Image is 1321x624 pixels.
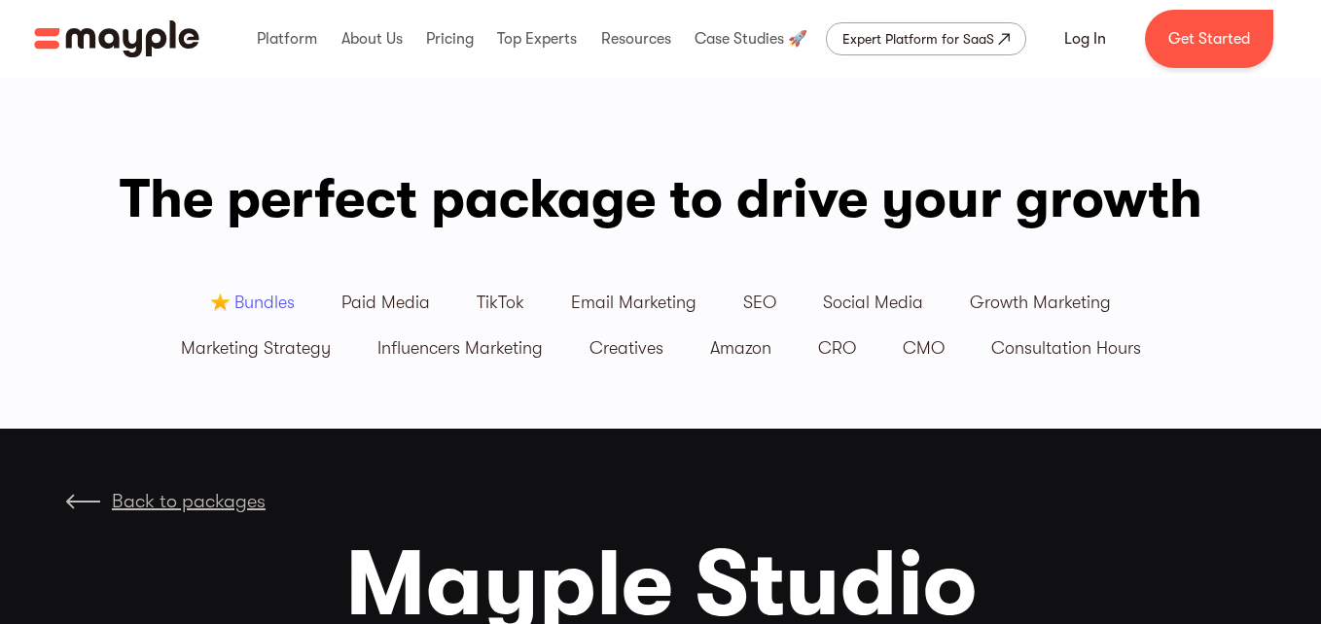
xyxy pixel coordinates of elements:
[181,337,331,360] div: Marketing Strategy
[946,280,1134,326] a: Growth Marketing
[571,292,696,314] div: Email Marketing
[823,292,923,314] div: Social Media
[477,292,524,314] div: TikTok
[1041,16,1129,62] a: Log In
[548,280,720,326] a: Email Marketing
[970,292,1111,314] div: Growth Marketing
[341,292,430,314] div: Paid Media
[1145,10,1273,68] a: Get Started
[589,337,663,360] div: Creatives
[720,280,800,326] a: SEO
[991,337,1141,360] div: Consultation Hours
[968,326,1164,371] a: Consultation Hours
[800,280,946,326] a: Social Media
[354,326,566,371] a: Influencers Marketing
[818,337,856,360] div: CRO
[234,292,295,314] div: Bundles
[377,337,543,360] div: Influencers Marketing
[34,20,199,57] img: Mayple logo
[795,326,879,371] a: CRO
[318,280,453,326] a: Paid Media
[687,326,795,371] a: Amazon
[453,280,548,326] a: TikTok
[710,337,771,360] div: Amazon
[112,487,266,516] p: Back to packages
[566,326,687,371] a: Creatives
[743,292,776,314] div: SEO
[903,337,945,360] div: CMO
[826,22,1026,55] a: Expert Platform for SaaS
[879,326,968,371] a: CMO
[158,326,354,371] a: Marketing Strategy
[187,280,318,326] a: Bundles
[66,487,266,516] a: Back to packages
[842,27,994,51] div: Expert Platform for SaaS
[106,165,1215,233] h1: The perfect package to drive your growth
